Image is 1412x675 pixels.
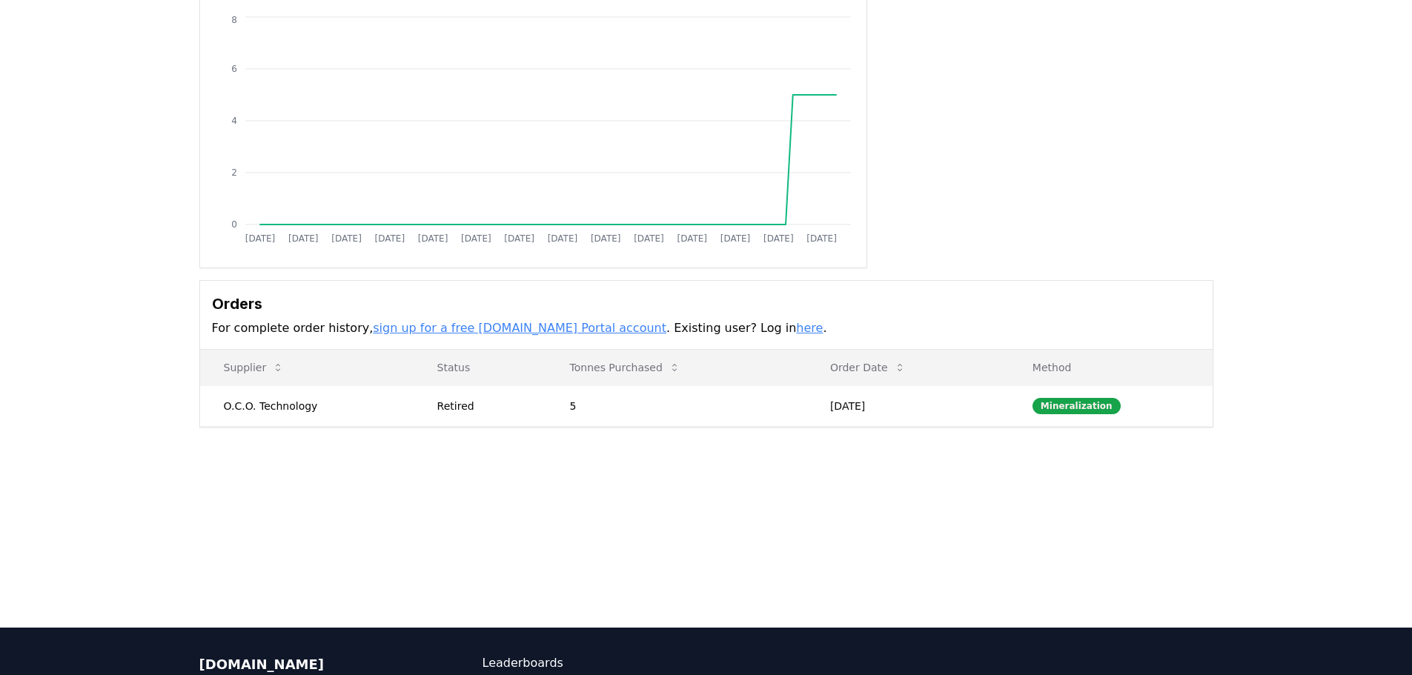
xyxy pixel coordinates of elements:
button: Tonnes Purchased [558,353,692,382]
div: Mineralization [1033,398,1121,414]
tspan: [DATE] [461,233,491,244]
tspan: [DATE] [374,233,405,244]
tspan: [DATE] [288,233,318,244]
tspan: 2 [231,167,237,178]
tspan: [DATE] [331,233,362,244]
tspan: [DATE] [763,233,794,244]
tspan: [DATE] [806,233,837,244]
td: [DATE] [806,385,1009,426]
tspan: 6 [231,64,237,74]
td: 5 [546,385,806,426]
p: Status [425,360,534,375]
button: Order Date [818,353,918,382]
tspan: 8 [231,15,237,25]
tspan: [DATE] [720,233,750,244]
tspan: 0 [231,219,237,230]
tspan: [DATE] [417,233,448,244]
tspan: [DATE] [504,233,534,244]
p: Method [1021,360,1201,375]
tspan: [DATE] [590,233,620,244]
a: Leaderboards [483,654,706,672]
p: For complete order history, . Existing user? Log in . [212,319,1201,337]
tspan: 4 [231,116,237,126]
div: Retired [437,399,534,413]
a: sign up for a free [DOMAIN_NAME] Portal account [373,321,666,335]
tspan: [DATE] [677,233,707,244]
tspan: [DATE] [634,233,664,244]
tspan: [DATE] [245,233,275,244]
tspan: [DATE] [547,233,577,244]
p: [DOMAIN_NAME] [199,654,423,675]
a: here [796,321,823,335]
td: O.C.O. Technology [200,385,414,426]
button: Supplier [212,353,296,382]
h3: Orders [212,293,1201,315]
